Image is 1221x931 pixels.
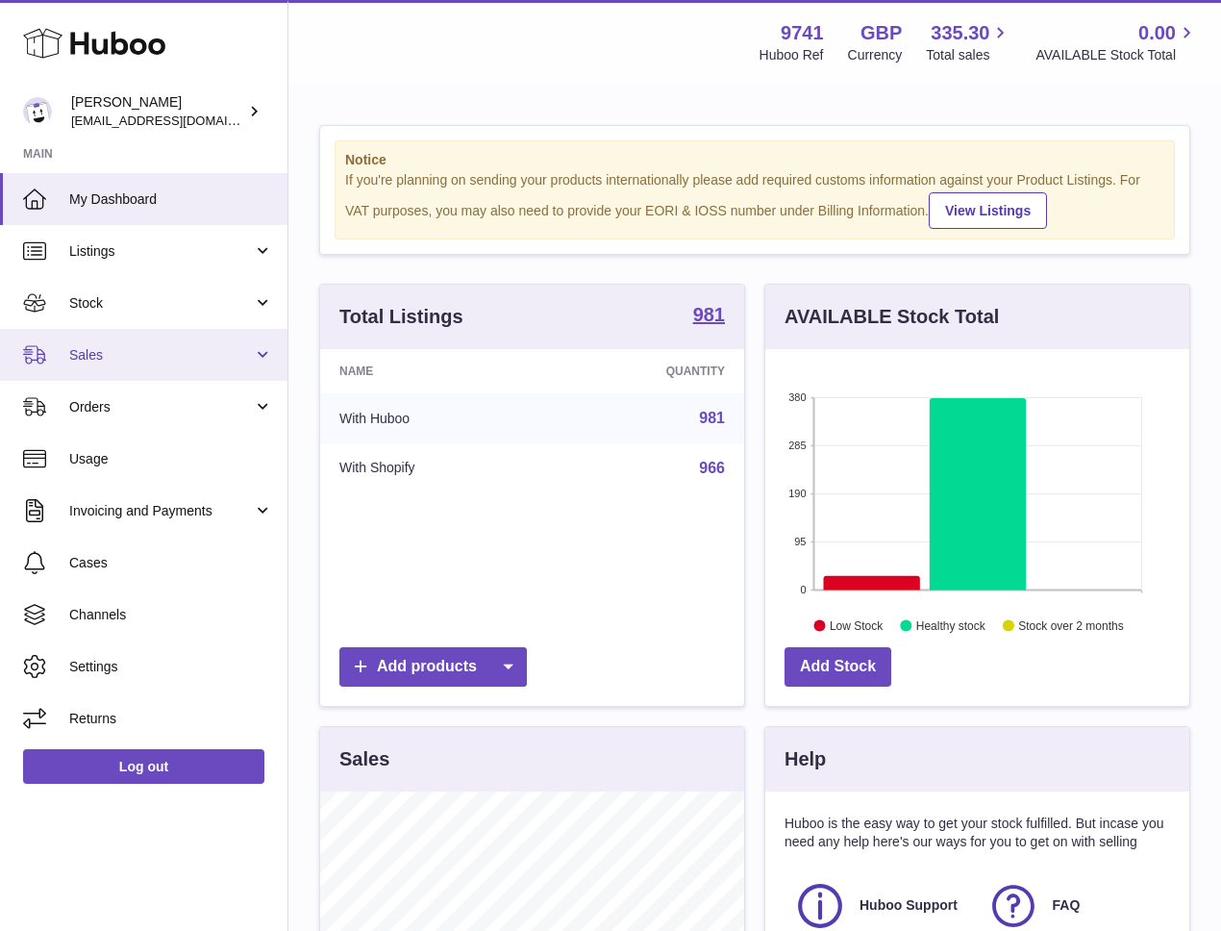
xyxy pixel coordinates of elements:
text: Low Stock [830,618,884,632]
div: Currency [848,46,903,64]
span: Total sales [926,46,1011,64]
span: Orders [69,398,253,416]
span: FAQ [1053,896,1081,915]
span: Stock [69,294,253,313]
text: Healthy stock [916,618,986,632]
text: 0 [800,584,806,595]
a: Log out [23,749,264,784]
td: With Huboo [320,393,549,443]
img: ajcmarketingltd@gmail.com [23,97,52,126]
span: Sales [69,346,253,365]
th: Quantity [549,349,744,393]
strong: GBP [860,20,902,46]
h3: Help [785,746,826,772]
text: 285 [788,440,806,451]
strong: Notice [345,151,1164,169]
span: Channels [69,606,273,624]
span: Settings [69,658,273,676]
span: My Dashboard [69,190,273,209]
p: Huboo is the easy way to get your stock fulfilled. But incase you need any help here's our ways f... [785,815,1170,851]
text: 380 [788,391,806,403]
span: Listings [69,242,253,261]
span: 0.00 [1138,20,1176,46]
strong: 9741 [781,20,824,46]
div: Huboo Ref [760,46,824,64]
h3: AVAILABLE Stock Total [785,304,999,330]
span: Cases [69,554,273,572]
text: Stock over 2 months [1018,618,1123,632]
span: Usage [69,450,273,468]
a: Add Stock [785,647,891,687]
strong: 981 [693,305,725,324]
span: [EMAIL_ADDRESS][DOMAIN_NAME] [71,113,283,128]
a: 981 [699,410,725,426]
div: If you're planning on sending your products internationally please add required customs informati... [345,171,1164,229]
h3: Total Listings [339,304,463,330]
span: AVAILABLE Stock Total [1035,46,1198,64]
text: 190 [788,488,806,499]
a: Add products [339,647,527,687]
th: Name [320,349,549,393]
td: With Shopify [320,443,549,493]
h3: Sales [339,746,389,772]
a: 966 [699,460,725,476]
a: 335.30 Total sales [926,20,1011,64]
div: [PERSON_NAME] [71,93,244,130]
a: View Listings [929,192,1047,229]
span: Returns [69,710,273,728]
span: 335.30 [931,20,989,46]
span: Huboo Support [860,896,958,915]
span: Invoicing and Payments [69,502,253,520]
a: 0.00 AVAILABLE Stock Total [1035,20,1198,64]
text: 95 [794,536,806,547]
a: 981 [693,305,725,328]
